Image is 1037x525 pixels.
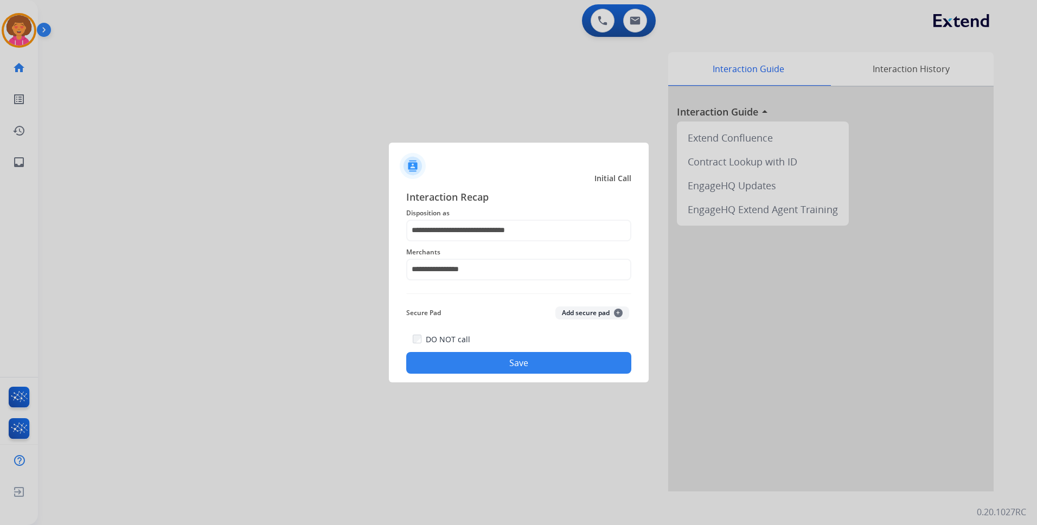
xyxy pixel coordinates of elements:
p: 0.20.1027RC [977,505,1026,518]
button: Save [406,352,631,374]
span: Disposition as [406,207,631,220]
img: contactIcon [400,153,426,179]
span: Initial Call [594,173,631,184]
span: Secure Pad [406,306,441,319]
span: Interaction Recap [406,189,631,207]
span: + [614,309,623,317]
label: DO NOT call [426,334,470,345]
button: Add secure pad+ [555,306,629,319]
span: Merchants [406,246,631,259]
